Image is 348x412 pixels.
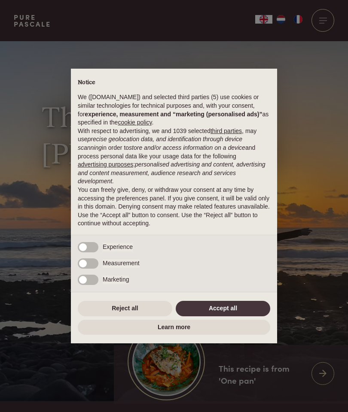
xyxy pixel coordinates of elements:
[118,119,152,126] a: cookie policy
[78,320,270,335] button: Learn more
[78,301,172,316] button: Reject all
[78,79,270,87] h2: Notice
[176,301,270,316] button: Accept all
[211,127,242,136] button: third parties
[78,127,270,186] p: With respect to advertising, we and 1039 selected , may use in order to and process personal data...
[78,161,133,169] button: advertising purposes
[78,161,266,185] em: personalised advertising and content, advertising and content measurement, audience research and ...
[129,144,245,151] em: store and/or access information on a device
[78,93,270,127] p: We ([DOMAIN_NAME]) and selected third parties (5) use cookies or similar technologies for technic...
[103,276,129,284] span: Marketing
[78,186,270,211] p: You can freely give, deny, or withdraw your consent at any time by accessing the preferences pane...
[78,136,242,151] em: precise geolocation data, and identification through device scanning
[103,243,133,251] span: Experience
[103,259,140,268] span: Measurement
[78,211,270,228] p: Use the “Accept all” button to consent. Use the “Reject all” button to continue without accepting.
[85,111,262,118] strong: experience, measurement and “marketing (personalised ads)”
